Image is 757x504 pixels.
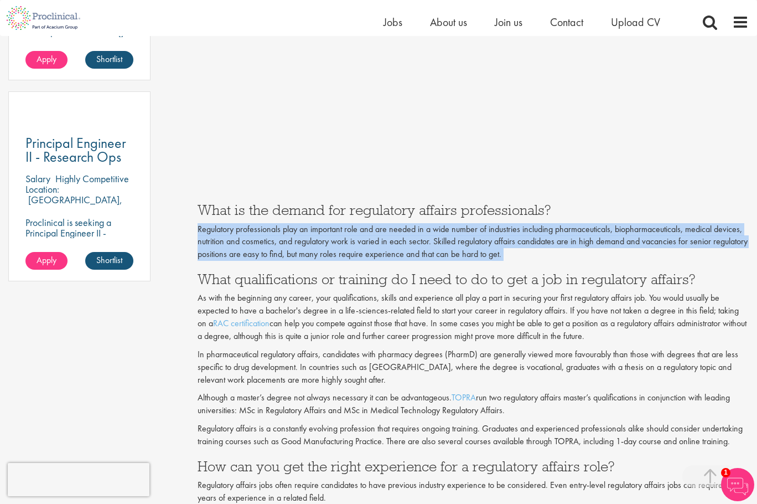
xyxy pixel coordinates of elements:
[25,51,68,69] a: Apply
[25,217,133,291] p: Proclinical is seeking a Principal Engineer II - Research Ops to support external engineering pro...
[198,203,749,217] h3: What is the demand for regulatory affairs professionals?
[85,51,133,69] a: Shortlist
[8,463,149,496] iframe: reCAPTCHA
[198,272,749,286] h3: What qualifications or training do I need to do to get a job in regulatory affairs?
[383,15,402,29] a: Jobs
[198,292,749,342] p: As with the beginning any career, your qualifications, skills and experience all play a part in s...
[25,183,59,196] span: Location:
[198,392,749,417] p: Although a master’s degree not always necessary it can be advantageous. run two regulatory affair...
[25,136,133,164] a: Principal Engineer II - Research Ops
[198,459,749,474] h3: How can you get the right experience for a regulatory affairs role?
[37,254,56,266] span: Apply
[198,348,749,387] p: In pharmaceutical regulatory affairs, candidates with pharmacy degrees (PharmD) are generally vie...
[721,468,754,501] img: Chatbot
[611,15,660,29] a: Upload CV
[495,15,522,29] a: Join us
[213,317,269,329] a: RAC certification
[55,172,129,185] p: Highly Competitive
[25,252,68,270] a: Apply
[452,392,476,403] a: TOPRA
[37,53,56,65] span: Apply
[25,172,50,185] span: Salary
[198,423,749,448] p: Regulatory affairs is a constantly evolving profession that requires ongoing training. Graduates ...
[430,15,467,29] a: About us
[721,468,730,477] span: 1
[550,15,583,29] a: Contact
[85,252,133,270] a: Shortlist
[25,133,126,166] span: Principal Engineer II - Research Ops
[25,193,122,217] p: [GEOGRAPHIC_DATA], [GEOGRAPHIC_DATA]
[198,223,749,261] p: Regulatory professionals play an important role and are needed in a wide number of industries inc...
